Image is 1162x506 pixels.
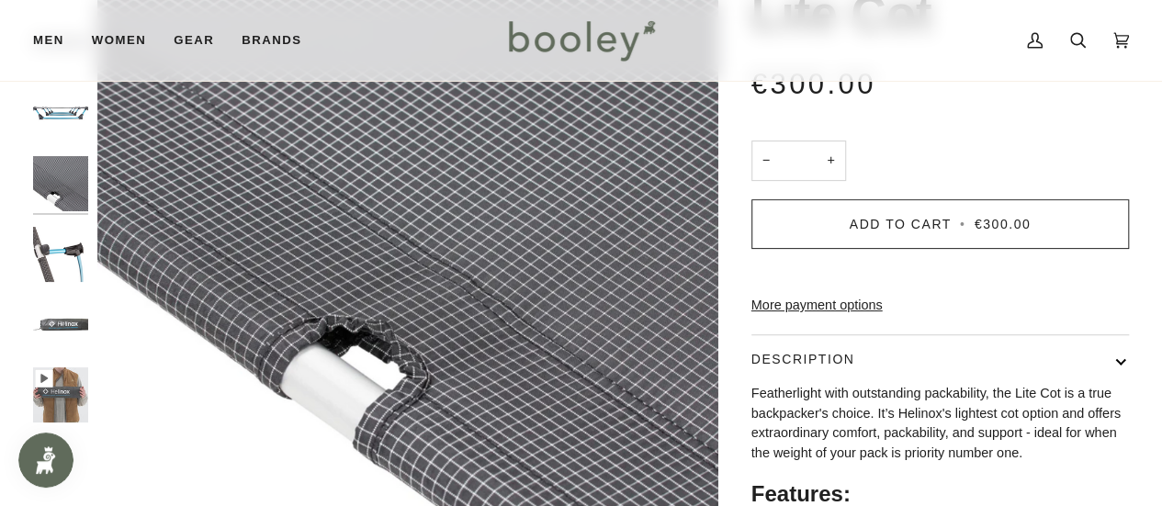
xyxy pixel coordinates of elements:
[751,141,781,182] button: −
[174,31,214,50] span: Gear
[33,85,88,141] img: Helinox Lite Cot - Booley Galway
[956,217,969,231] span: •
[18,433,73,488] iframe: Button to open loyalty program pop-up
[850,217,952,231] span: Add to Cart
[33,31,64,50] span: Men
[92,31,146,50] span: Women
[975,217,1031,231] span: €300.00
[242,31,301,50] span: Brands
[33,156,88,211] img: Helinox Lite Cot - Booley Galway
[751,141,846,182] input: Quantity
[751,68,876,100] span: €300.00
[33,227,88,282] img: Helinox Lite Cot - Booley Galway
[751,384,1129,464] p: Featherlight with outstanding packability, the Lite Cot is a true backpacker's choice. It’s Helin...
[816,141,845,182] button: +
[751,296,1129,316] a: More payment options
[501,14,661,67] img: Booley
[751,335,1129,384] button: Description
[751,199,1129,249] button: Add to Cart • €300.00
[33,367,88,422] img: Helinox Lite Cot - Booley Galway
[33,297,88,352] img: Helinox Lite Cot - Booley Galway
